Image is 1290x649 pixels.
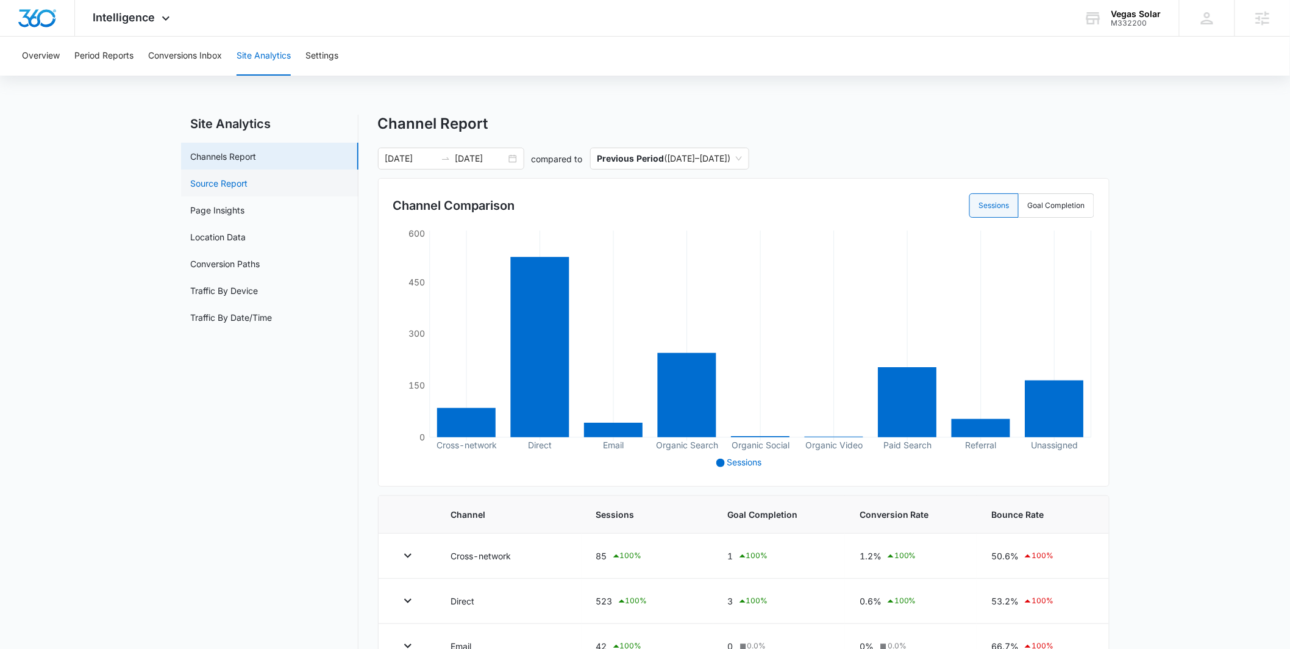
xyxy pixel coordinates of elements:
[408,277,425,287] tspan: 450
[1111,19,1161,27] div: account id
[22,37,60,76] button: Overview
[135,72,205,80] div: Keywords by Traffic
[34,20,60,29] div: v 4.0.25
[191,257,260,270] a: Conversion Paths
[441,154,451,163] span: to
[408,328,425,339] tspan: 300
[655,440,718,451] tspan: Organic Search
[20,20,29,29] img: logo_orange.svg
[393,196,515,215] h3: Channel Comparison
[437,534,582,579] td: Cross-network
[191,284,258,297] a: Traffic By Device
[191,150,257,163] a: Channels Report
[408,380,425,390] tspan: 150
[728,594,830,609] div: 3
[408,228,425,238] tspan: 600
[528,440,552,450] tspan: Direct
[860,594,962,609] div: 0.6%
[597,153,665,163] p: Previous Period
[532,152,583,165] p: compared to
[596,549,699,564] div: 85
[596,594,699,609] div: 523
[1023,549,1053,564] div: 100 %
[969,193,1019,218] label: Sessions
[398,591,418,611] button: Toggle Row Expanded
[398,546,418,565] button: Toggle Row Expanded
[805,440,863,451] tspan: Organic Video
[732,440,789,451] tspan: Organic Social
[728,549,830,564] div: 1
[738,549,768,564] div: 100 %
[437,579,582,624] td: Direct
[33,71,43,81] img: tab_domain_overview_orange.svg
[886,594,916,609] div: 100 %
[1019,193,1094,218] label: Goal Completion
[305,37,338,76] button: Settings
[181,115,358,133] h2: Site Analytics
[191,311,273,324] a: Traffic By Date/Time
[46,72,109,80] div: Domain Overview
[860,508,962,521] span: Conversion Rate
[991,594,1089,609] div: 53.2%
[20,32,29,41] img: website_grey.svg
[617,594,647,609] div: 100 %
[727,457,762,467] span: Sessions
[191,204,245,217] a: Page Insights
[74,37,134,76] button: Period Reports
[32,32,134,41] div: Domain: [DOMAIN_NAME]
[441,154,451,163] span: swap-right
[597,148,742,169] span: ( [DATE] – [DATE] )
[603,440,624,450] tspan: Email
[148,37,222,76] button: Conversions Inbox
[965,440,996,450] tspan: Referral
[451,508,567,521] span: Channel
[93,11,155,24] span: Intelligence
[121,71,131,81] img: tab_keywords_by_traffic_grey.svg
[886,549,916,564] div: 100 %
[1031,440,1078,451] tspan: Unassigned
[455,152,506,165] input: End date
[738,594,768,609] div: 100 %
[191,231,246,243] a: Location Data
[378,115,488,133] h1: Channel Report
[385,152,436,165] input: Start date
[728,508,830,521] span: Goal Completion
[1111,9,1161,19] div: account name
[991,508,1089,521] span: Bounce Rate
[860,549,962,564] div: 1.2%
[237,37,291,76] button: Site Analytics
[883,440,932,450] tspan: Paid Search
[191,177,248,190] a: Source Report
[1023,594,1053,609] div: 100 %
[596,508,699,521] span: Sessions
[419,432,425,442] tspan: 0
[611,549,642,564] div: 100 %
[991,549,1089,564] div: 50.6%
[436,440,496,450] tspan: Cross-network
